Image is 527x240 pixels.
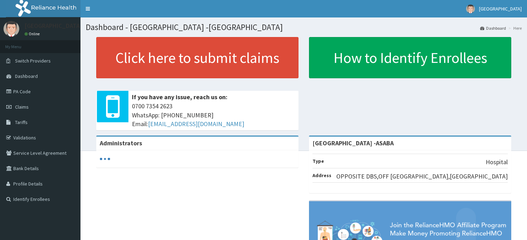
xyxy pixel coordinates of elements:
a: Online [24,31,41,36]
p: Hospital [486,158,508,167]
img: User Image [3,21,19,37]
img: User Image [466,5,475,13]
strong: [GEOGRAPHIC_DATA] -ASABA [312,139,394,147]
p: [GEOGRAPHIC_DATA] [24,23,82,29]
b: If you have any issue, reach us on: [132,93,227,101]
a: How to Identify Enrollees [309,37,511,78]
span: [GEOGRAPHIC_DATA] [479,6,522,12]
span: Tariffs [15,119,28,125]
span: Claims [15,104,29,110]
a: Dashboard [480,25,506,31]
span: Dashboard [15,73,38,79]
svg: audio-loading [100,154,110,164]
h1: Dashboard - [GEOGRAPHIC_DATA] -[GEOGRAPHIC_DATA] [86,23,522,32]
a: [EMAIL_ADDRESS][DOMAIN_NAME] [148,120,244,128]
b: Type [312,158,324,164]
span: Switch Providers [15,58,51,64]
b: Administrators [100,139,142,147]
p: OPPOSITE DBS,OFF [GEOGRAPHIC_DATA],[GEOGRAPHIC_DATA] [336,172,508,181]
li: Here [507,25,522,31]
a: Click here to submit claims [96,37,298,78]
b: Address [312,172,331,179]
span: 0700 7354 2623 WhatsApp: [PHONE_NUMBER] Email: [132,102,295,129]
